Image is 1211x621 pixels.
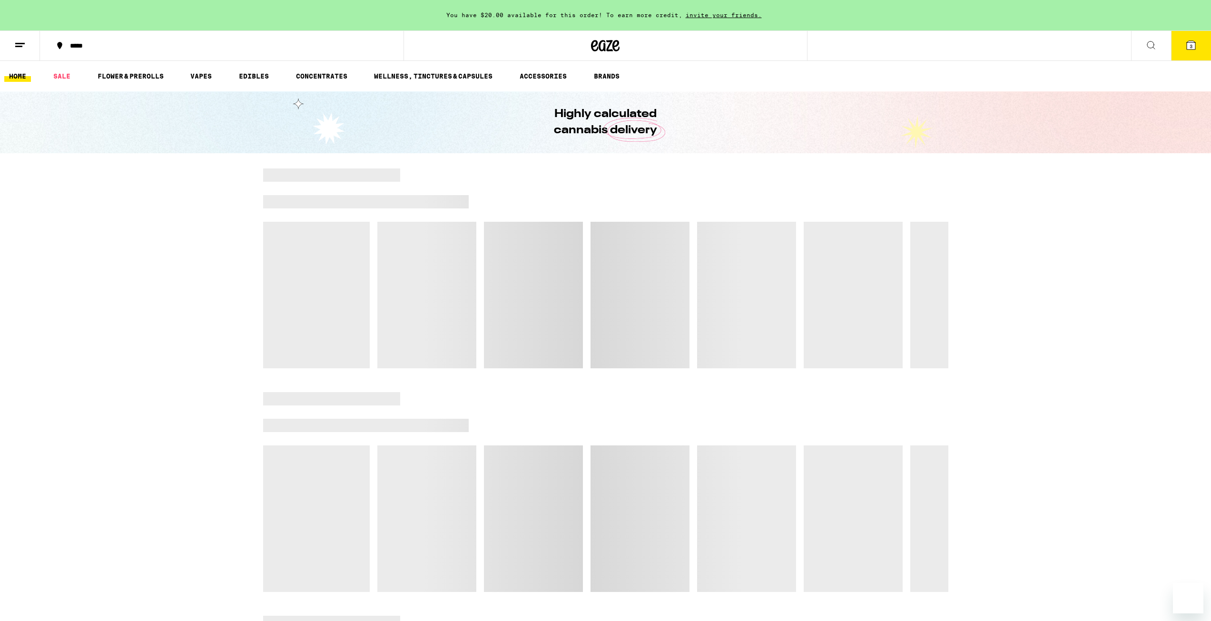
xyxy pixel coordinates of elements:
[93,70,168,82] a: FLOWER & PREROLLS
[234,70,274,82] a: EDIBLES
[1190,43,1192,49] span: 3
[515,70,571,82] a: ACCESSORIES
[4,70,31,82] a: HOME
[527,106,684,138] h1: Highly calculated cannabis delivery
[589,70,624,82] a: BRANDS
[1171,31,1211,60] button: 3
[369,70,497,82] a: WELLNESS, TINCTURES & CAPSULES
[186,70,217,82] a: VAPES
[1173,583,1203,613] iframe: Button to launch messaging window
[446,12,682,18] span: You have $20.00 available for this order! To earn more credit,
[291,70,352,82] a: CONCENTRATES
[682,12,765,18] span: invite your friends.
[49,70,75,82] a: SALE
